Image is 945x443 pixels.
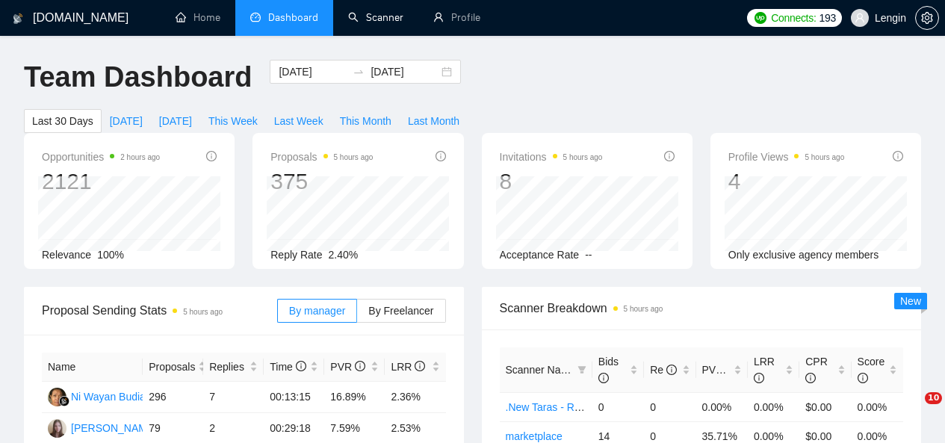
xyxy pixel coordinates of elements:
[71,388,155,405] div: Ni Wayan Budiarti
[200,109,266,133] button: This Week
[329,249,359,261] span: 2.40%
[592,392,644,421] td: 0
[371,63,439,80] input: End date
[24,109,102,133] button: Last 30 Days
[203,353,264,382] th: Replies
[71,420,157,436] div: [PERSON_NAME]
[500,299,904,317] span: Scanner Breakdown
[408,113,459,129] span: Last Month
[574,359,589,381] span: filter
[183,308,223,316] time: 5 hours ago
[48,390,155,402] a: NWNi Wayan Budiarti
[506,430,563,442] a: marketplace
[805,153,844,161] time: 5 hours ago
[916,12,938,24] span: setting
[330,361,365,373] span: PVR
[858,356,885,384] span: Score
[353,66,365,78] span: swap-right
[754,356,775,384] span: LRR
[206,151,217,161] span: info-circle
[334,153,374,161] time: 5 hours ago
[42,353,143,382] th: Name
[728,249,879,261] span: Only exclusive agency members
[296,361,306,371] span: info-circle
[151,109,200,133] button: [DATE]
[702,364,737,376] span: PVR
[340,113,391,129] span: This Month
[268,11,318,24] span: Dashboard
[754,373,764,383] span: info-circle
[893,151,903,161] span: info-circle
[855,13,865,23] span: user
[852,392,903,421] td: 0.00%
[400,109,468,133] button: Last Month
[42,167,160,196] div: 2121
[270,361,306,373] span: Time
[13,7,23,31] img: logo
[385,382,445,413] td: 2.36%
[664,151,675,161] span: info-circle
[203,382,264,413] td: 7
[415,361,425,371] span: info-circle
[506,364,575,376] span: Scanner Name
[771,10,816,26] span: Connects:
[208,113,258,129] span: This Week
[97,249,124,261] span: 100%
[270,249,322,261] span: Reply Rate
[915,6,939,30] button: setting
[289,305,345,317] span: By manager
[110,113,143,129] span: [DATE]
[42,249,91,261] span: Relevance
[270,148,373,166] span: Proposals
[624,305,663,313] time: 5 hours ago
[59,396,69,406] img: gigradar-bm.png
[266,109,332,133] button: Last Week
[696,392,748,421] td: 0.00%
[332,109,400,133] button: This Month
[355,361,365,371] span: info-circle
[748,392,799,421] td: 0.00%
[159,113,192,129] span: [DATE]
[143,353,203,382] th: Proposals
[799,392,851,421] td: $0.00
[805,373,816,383] span: info-circle
[436,151,446,161] span: info-circle
[858,373,868,383] span: info-circle
[102,109,151,133] button: [DATE]
[368,305,433,317] span: By Freelancer
[42,301,277,320] span: Proposal Sending Stats
[563,153,603,161] time: 5 hours ago
[666,365,677,375] span: info-circle
[270,167,373,196] div: 375
[650,364,677,376] span: Re
[925,392,942,404] span: 10
[391,361,425,373] span: LRR
[726,365,737,375] span: info-circle
[728,148,845,166] span: Profile Views
[149,359,195,375] span: Proposals
[500,148,603,166] span: Invitations
[585,249,592,261] span: --
[728,167,845,196] div: 4
[143,382,203,413] td: 296
[577,365,586,374] span: filter
[264,382,324,413] td: 00:13:15
[644,392,695,421] td: 0
[819,10,835,26] span: 193
[433,11,480,24] a: userProfile
[500,167,603,196] div: 8
[805,356,828,384] span: CPR
[755,12,766,24] img: upwork-logo.png
[48,388,66,406] img: NW
[598,356,619,384] span: Bids
[48,419,66,438] img: NB
[176,11,220,24] a: homeHome
[324,382,385,413] td: 16.89%
[894,392,930,428] iframe: Intercom live chat
[348,11,403,24] a: searchScanner
[279,63,347,80] input: Start date
[48,421,157,433] a: NB[PERSON_NAME]
[250,12,261,22] span: dashboard
[274,113,323,129] span: Last Week
[209,359,247,375] span: Replies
